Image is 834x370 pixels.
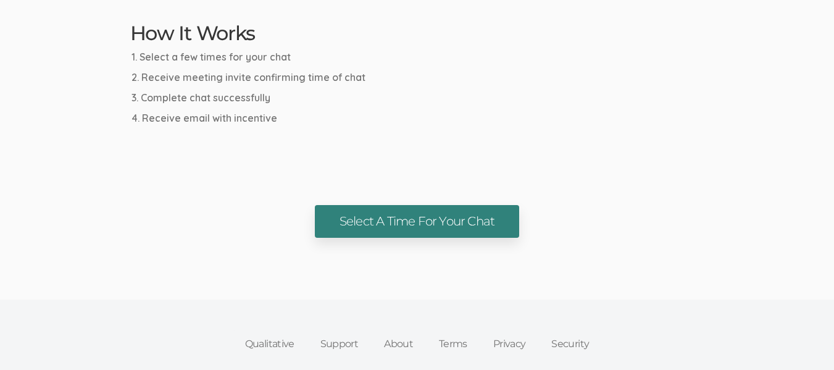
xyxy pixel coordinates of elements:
[131,70,704,85] li: Receive meeting invite confirming time of chat
[130,22,704,44] h2: How It Works
[426,330,480,358] a: Terms
[131,50,704,64] li: Select a few times for your chat
[131,111,704,125] li: Receive email with incentive
[772,311,834,370] iframe: Chat Widget
[232,330,307,358] a: Qualitative
[480,330,539,358] a: Privacy
[315,205,519,238] a: Select A Time For Your Chat
[131,91,704,105] li: Complete chat successfully
[371,330,426,358] a: About
[307,330,372,358] a: Support
[538,330,602,358] a: Security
